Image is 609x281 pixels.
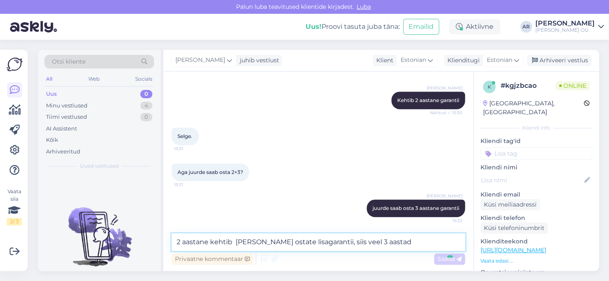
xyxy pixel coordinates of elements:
div: Arhiveeritud [46,148,80,156]
a: [URL][DOMAIN_NAME] [481,246,546,254]
p: Kliendi tag'id [481,137,592,146]
p: Kliendi telefon [481,214,592,222]
span: Selge. [177,133,192,139]
div: Web [87,74,101,84]
span: Otsi kliente [52,57,85,66]
div: Küsi telefoninumbrit [481,222,548,234]
span: Uued vestlused [80,162,119,170]
span: Nähtud ✓ 15:30 [430,110,463,116]
p: Klienditeekond [481,237,592,246]
span: Aga juurde saab osta 2+3? [177,169,243,175]
p: Kliendi email [481,190,592,199]
span: 15:32 [431,217,463,224]
img: No chats [38,192,161,268]
div: All [44,74,54,84]
b: Uus! [306,23,321,31]
img: Askly Logo [7,56,23,72]
div: Minu vestlused [46,102,87,110]
div: 0 [140,113,152,121]
span: [PERSON_NAME] [427,85,463,91]
span: Estonian [401,56,426,65]
span: Luba [354,3,373,10]
div: 0 [140,90,152,98]
span: 15:31 [174,181,206,188]
div: Proovi tasuta juba täna: [306,22,400,32]
div: Vaata siia [7,188,22,225]
span: Online [556,81,590,90]
a: [PERSON_NAME][PERSON_NAME] OÜ [535,20,604,33]
div: [GEOGRAPHIC_DATA], [GEOGRAPHIC_DATA] [483,99,584,117]
div: Klient [373,56,393,65]
div: Socials [134,74,154,84]
span: Kehtib 2 aastane garantii [397,97,459,103]
div: Kõik [46,136,58,144]
span: 15:31 [174,146,206,152]
div: [PERSON_NAME] OÜ [535,27,595,33]
div: # kgjzbcao [501,81,556,91]
div: juhib vestlust [236,56,279,65]
div: Kliendi info [481,124,592,132]
div: Aktiivne [449,19,500,34]
span: [PERSON_NAME] [175,56,225,65]
p: Kliendi nimi [481,163,592,172]
div: Küsi meiliaadressi [481,199,540,210]
div: Tiimi vestlused [46,113,87,121]
p: Operatsioonisüsteem [481,268,592,277]
button: Emailid [403,19,439,35]
div: [PERSON_NAME] [535,20,595,27]
div: AI Assistent [46,125,77,133]
p: Vaata edasi ... [481,257,592,265]
div: 4 [140,102,152,110]
div: AR [520,21,532,33]
span: [PERSON_NAME] [427,193,463,199]
span: juurde saab osta 3 aastane garantii [373,205,459,211]
div: Klienditugi [444,56,480,65]
input: Lisa tag [481,147,592,160]
div: Arhiveeri vestlus [527,55,591,66]
div: Uus [46,90,57,98]
input: Lisa nimi [481,176,583,185]
span: k [488,84,491,90]
span: Estonian [487,56,512,65]
div: 2 / 3 [7,218,22,225]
